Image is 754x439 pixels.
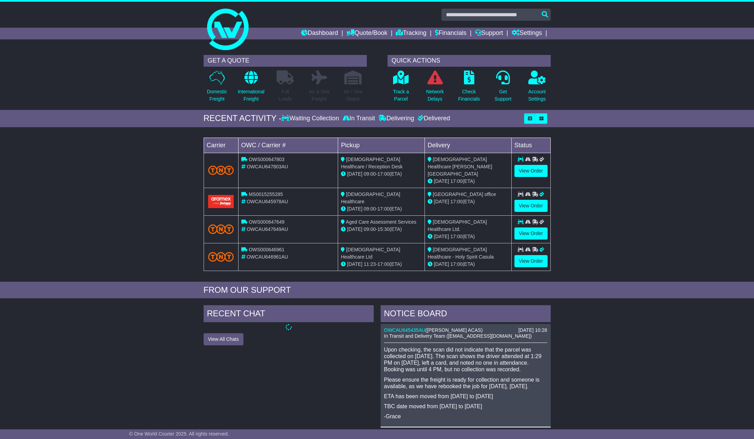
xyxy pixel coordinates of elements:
[514,227,548,240] a: View Order
[393,70,409,106] a: Track aParcel
[207,88,227,103] p: Domestic Freight
[246,254,288,260] span: OWCAU646961AU
[204,113,282,123] div: RECENT ACTIVITY -
[347,226,362,232] span: [DATE]
[341,247,400,260] span: [DEMOGRAPHIC_DATA] Healthcare Ltd
[377,115,416,122] div: Delivering
[249,192,283,197] span: MS0015255285
[458,88,480,103] p: Check Financials
[416,115,450,122] div: Delivered
[341,205,422,213] div: - (ETA)
[364,261,376,267] span: 11:23
[434,234,449,239] span: [DATE]
[346,219,416,225] span: Aged Care Assessment Services
[204,55,367,67] div: GET A QUOTE
[206,70,227,106] a: DomesticFreight
[384,393,547,400] p: ETA has been moved from [DATE] to [DATE]
[384,403,547,410] p: TBC date moved from [DATE] to [DATE]
[475,28,503,39] a: Support
[347,206,362,212] span: [DATE]
[309,88,329,103] p: Air & Sea Freight
[364,206,376,212] span: 09:00
[381,305,551,324] div: NOTICE BOARD
[388,55,551,67] div: QUICK ACTIONS
[277,88,294,103] p: Full Loads
[378,206,390,212] span: 17:00
[511,138,550,153] td: Status
[458,70,480,106] a: CheckFinancials
[129,431,229,437] span: © One World Courier 2025. All rights reserved.
[301,28,338,39] a: Dashboard
[450,234,463,239] span: 17:00
[347,261,362,267] span: [DATE]
[204,333,243,345] button: View All Chats
[425,138,511,153] td: Delivery
[204,138,238,153] td: Carrier
[528,88,546,103] p: Account Settings
[512,28,542,39] a: Settings
[246,199,288,204] span: OWCAU645978AU
[204,285,551,295] div: FROM OUR SUPPORT
[514,165,548,177] a: View Order
[450,178,463,184] span: 17:00
[428,178,509,185] div: (ETA)
[428,157,492,177] span: [DEMOGRAPHIC_DATA] Healthcare [PERSON_NAME][GEOGRAPHIC_DATA]
[434,199,449,204] span: [DATE]
[204,305,374,324] div: RECENT CHAT
[249,157,285,162] span: OWS000647803
[384,346,547,373] p: Upon checking, the scan did not indicate that the parcel was collected on [DATE]. The scan shows ...
[494,70,512,106] a: GetSupport
[518,327,547,333] div: [DATE] 10:28
[427,327,481,333] span: [PERSON_NAME] ACAS
[341,226,422,233] div: - (ETA)
[347,171,362,177] span: [DATE]
[494,88,511,103] p: Get Support
[249,247,285,252] span: OWS000646961
[378,261,390,267] span: 17:00
[378,171,390,177] span: 17:00
[428,198,509,205] div: (ETA)
[426,88,444,103] p: Network Delays
[249,219,285,225] span: OWS000647649
[434,261,449,267] span: [DATE]
[378,226,390,232] span: 15:30
[364,171,376,177] span: 09:00
[246,164,288,169] span: OWCAU647803AU
[428,219,487,232] span: [DEMOGRAPHIC_DATA] Healthcare Ltd.
[208,224,234,234] img: TNT_Domestic.png
[281,115,341,122] div: Waiting Collection
[528,70,546,106] a: AccountSettings
[338,138,425,153] td: Pickup
[514,255,548,267] a: View Order
[434,178,449,184] span: [DATE]
[428,233,509,240] div: (ETA)
[208,195,234,208] img: Aramex.png
[384,333,532,339] span: In Transit and Delivery Team ([EMAIL_ADDRESS][DOMAIN_NAME])
[341,170,422,178] div: - (ETA)
[341,261,422,268] div: - (ETA)
[450,261,463,267] span: 17:00
[428,247,494,260] span: [DEMOGRAPHIC_DATA] Healthcare - Holy Spirit Casula
[346,28,387,39] a: Quote/Book
[364,226,376,232] span: 09:00
[246,226,288,232] span: OWCAU647649AU
[238,138,338,153] td: OWC / Carrier #
[341,157,402,169] span: [DEMOGRAPHIC_DATA] Healthcare / Reception Desk
[428,261,509,268] div: (ETA)
[384,327,547,333] div: ( )
[238,88,264,103] p: International Freight
[514,200,548,212] a: View Order
[341,115,377,122] div: In Transit
[341,192,400,204] span: [DEMOGRAPHIC_DATA] Healthcare
[344,88,363,103] p: Air / Sea Depot
[450,199,463,204] span: 17:00
[426,70,444,106] a: NetworkDelays
[433,192,496,197] span: [GEOGRAPHIC_DATA] office
[384,376,547,390] p: Please ensure the freight is ready for collection and someone is available, as we have rebooked t...
[384,327,426,333] a: OWCAU645435AU
[208,252,234,261] img: TNT_Domestic.png
[384,413,547,420] p: -Grace
[396,28,426,39] a: Tracking
[435,28,466,39] a: Financials
[238,70,265,106] a: InternationalFreight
